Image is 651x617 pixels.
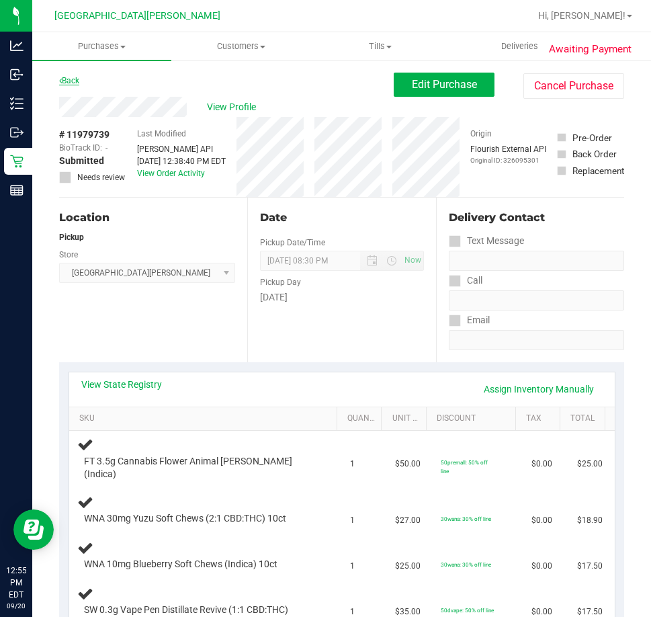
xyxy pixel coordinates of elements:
label: Store [59,249,78,261]
div: [DATE] [260,290,423,304]
span: Needs review [77,171,125,183]
span: 1 [350,514,355,527]
label: Email [449,311,490,330]
a: Tills [310,32,449,60]
span: $25.00 [395,560,421,573]
span: Edit Purchase [412,78,477,91]
span: 1 [350,458,355,470]
input: Format: (999) 999-9999 [449,251,624,271]
span: $0.00 [531,458,552,470]
span: 50premall: 50% off line [441,459,488,475]
div: [DATE] 12:38:40 PM EDT [137,155,226,167]
a: View State Registry [81,378,162,391]
span: Deliveries [483,40,556,52]
span: $25.00 [577,458,603,470]
a: Unit Price [392,413,421,424]
span: WNA 30mg Yuzu Soft Chews (2:1 CBD:THC) 10ct [84,512,286,525]
a: Tax [526,413,555,424]
button: Cancel Purchase [523,73,624,99]
div: Location [59,210,235,226]
span: - [105,142,107,154]
p: 12:55 PM EDT [6,565,26,601]
a: Deliveries [450,32,589,60]
inline-svg: Inbound [10,68,24,81]
strong: Pickup [59,233,84,242]
span: WNA 10mg Blueberry Soft Chews (Indica) 10ct [84,558,277,571]
label: Text Message [449,231,524,251]
a: Discount [437,413,510,424]
a: Assign Inventory Manually [475,378,603,401]
span: # 11979739 [59,128,110,142]
label: Call [449,271,482,290]
p: 09/20 [6,601,26,611]
span: 30wana: 30% off line [441,561,491,568]
span: FT 3.5g Cannabis Flower Animal [PERSON_NAME] (Indica) [84,455,315,481]
a: SKU [79,413,332,424]
div: [PERSON_NAME] API [137,143,226,155]
a: Total [570,413,599,424]
label: Pickup Date/Time [260,237,325,249]
span: BioTrack ID: [59,142,102,154]
label: Last Modified [137,128,186,140]
div: Replacement [572,164,624,177]
span: [GEOGRAPHIC_DATA][PERSON_NAME] [54,10,220,22]
span: 50dvape: 50% off line [441,607,494,614]
span: Hi, [PERSON_NAME]! [538,10,625,21]
span: $18.90 [577,514,603,527]
div: Back Order [572,147,617,161]
span: SW 0.3g Vape Pen Distillate Revive (1:1 CBD:THC) [84,604,288,616]
inline-svg: Inventory [10,97,24,110]
inline-svg: Reports [10,183,24,197]
span: Awaiting Payment [549,42,632,57]
label: Origin [470,128,492,140]
span: $17.50 [577,560,603,573]
a: Back [59,76,79,85]
span: $50.00 [395,458,421,470]
span: Submitted [59,154,104,168]
inline-svg: Analytics [10,39,24,52]
a: Quantity [347,413,376,424]
span: $0.00 [531,560,552,573]
div: Date [260,210,423,226]
span: View Profile [207,100,261,114]
input: Format: (999) 999-9999 [449,290,624,311]
span: Customers [172,40,310,52]
iframe: Resource center [13,509,54,550]
div: Delivery Contact [449,210,624,226]
a: Purchases [32,32,171,60]
p: Original ID: 326095301 [470,155,546,165]
a: View Order Activity [137,169,205,178]
div: Flourish External API [470,143,546,165]
label: Pickup Day [260,276,301,288]
span: 1 [350,560,355,573]
span: $0.00 [531,514,552,527]
a: Customers [171,32,310,60]
span: $27.00 [395,514,421,527]
div: Pre-Order [572,131,612,145]
inline-svg: Retail [10,155,24,168]
span: Tills [311,40,449,52]
inline-svg: Outbound [10,126,24,139]
span: Purchases [32,40,171,52]
span: 30wana: 30% off line [441,516,491,522]
button: Edit Purchase [394,73,494,97]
